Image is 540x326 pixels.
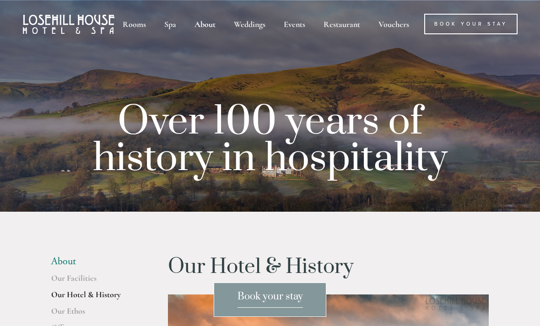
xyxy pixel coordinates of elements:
[51,256,139,267] li: About
[168,256,489,278] h1: Our Hotel & History
[51,273,139,289] a: Our Facilities
[114,14,154,34] div: Rooms
[214,283,326,317] a: Book your stay
[66,104,474,177] p: Over 100 years of history in hospitality
[370,14,417,34] a: Vouchers
[226,14,274,34] div: Weddings
[424,14,518,34] a: Book Your Stay
[238,290,303,308] span: Book your stay
[275,14,313,34] div: Events
[156,14,184,34] div: Spa
[315,14,368,34] div: Restaurant
[186,14,224,34] div: About
[23,15,114,34] img: Losehill House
